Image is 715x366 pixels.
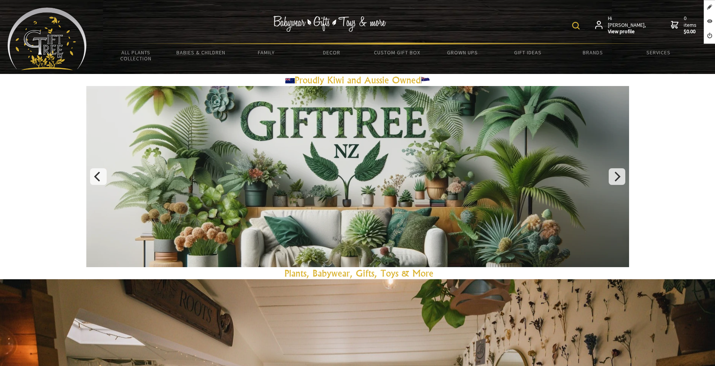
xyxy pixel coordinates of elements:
a: Brands [560,45,626,60]
a: Proudly Kiwi and Aussie Owned [285,74,430,86]
img: product search [572,22,580,29]
span: Hi [PERSON_NAME], [608,15,647,35]
a: Services [626,45,691,60]
img: Babywear - Gifts - Toys & more [273,16,386,32]
a: Family [234,45,299,60]
a: All Plants Collection [103,45,168,66]
a: Decor [299,45,364,60]
button: Next [609,168,625,185]
span: 0 items [684,15,698,35]
strong: $0.00 [684,28,698,35]
a: Gift Ideas [495,45,560,60]
a: 0 items$0.00 [671,15,698,35]
a: Grown Ups [430,45,495,60]
button: Previous [90,168,107,185]
strong: View profile [608,28,647,35]
img: Babyware - Gifts - Toys and more... [8,8,87,70]
a: Plants, Babywear, Gifts, Toys & Mor [285,268,429,279]
a: Babies & Children [168,45,234,60]
a: Custom Gift Box [364,45,430,60]
a: Hi [PERSON_NAME],View profile [595,15,647,35]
